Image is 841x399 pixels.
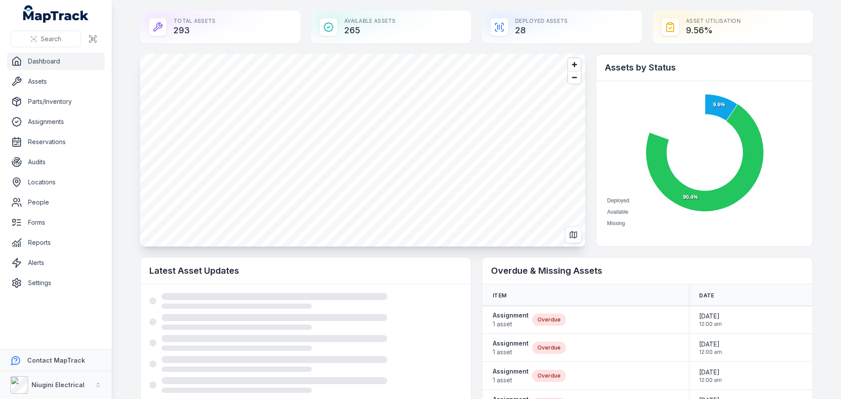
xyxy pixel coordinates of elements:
h2: Assets by Status [605,61,804,74]
time: 4/30/2025, 12:00:00 AM [699,312,722,328]
span: Date [699,292,714,299]
h2: Latest Asset Updates [149,265,462,277]
div: Overdue [532,370,566,382]
span: 1 asset [493,320,529,328]
canvas: Map [140,54,585,247]
a: Reports [7,234,105,251]
a: Assignment1 asset [493,311,529,328]
span: 12:00 am [699,321,722,328]
button: Switch to Map View [565,226,582,243]
span: Search [41,35,61,43]
a: Settings [7,274,105,292]
time: 4/30/2025, 12:00:00 AM [699,340,722,356]
span: Missing [607,220,625,226]
strong: Niugini Electrical [32,381,85,388]
strong: Assignment [493,339,529,348]
h2: Overdue & Missing Assets [491,265,804,277]
span: 1 asset [493,348,529,357]
a: Audits [7,153,105,171]
time: 4/30/2025, 12:00:00 AM [699,368,722,384]
a: MapTrack [23,5,89,23]
span: 12:00 am [699,377,722,384]
a: Assignment1 asset [493,367,529,385]
a: Parts/Inventory [7,93,105,110]
a: People [7,194,105,211]
span: [DATE] [699,368,722,377]
strong: Assignment [493,367,529,376]
span: [DATE] [699,312,722,321]
span: [DATE] [699,340,722,349]
button: Search [11,31,81,47]
button: Zoom in [568,58,581,71]
a: Alerts [7,254,105,272]
a: Dashboard [7,53,105,70]
a: Locations [7,173,105,191]
a: Reservations [7,133,105,151]
strong: Assignment [493,311,529,320]
a: Assets [7,73,105,90]
a: Assignments [7,113,105,131]
a: Assignment1 asset [493,339,529,357]
div: Overdue [532,342,566,354]
span: Item [493,292,506,299]
strong: Contact MapTrack [27,357,85,364]
button: Zoom out [568,71,581,84]
span: 1 asset [493,376,529,385]
div: Overdue [532,314,566,326]
span: Deployed [607,198,629,204]
a: Forms [7,214,105,231]
span: 12:00 am [699,349,722,356]
span: Available [607,209,628,215]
